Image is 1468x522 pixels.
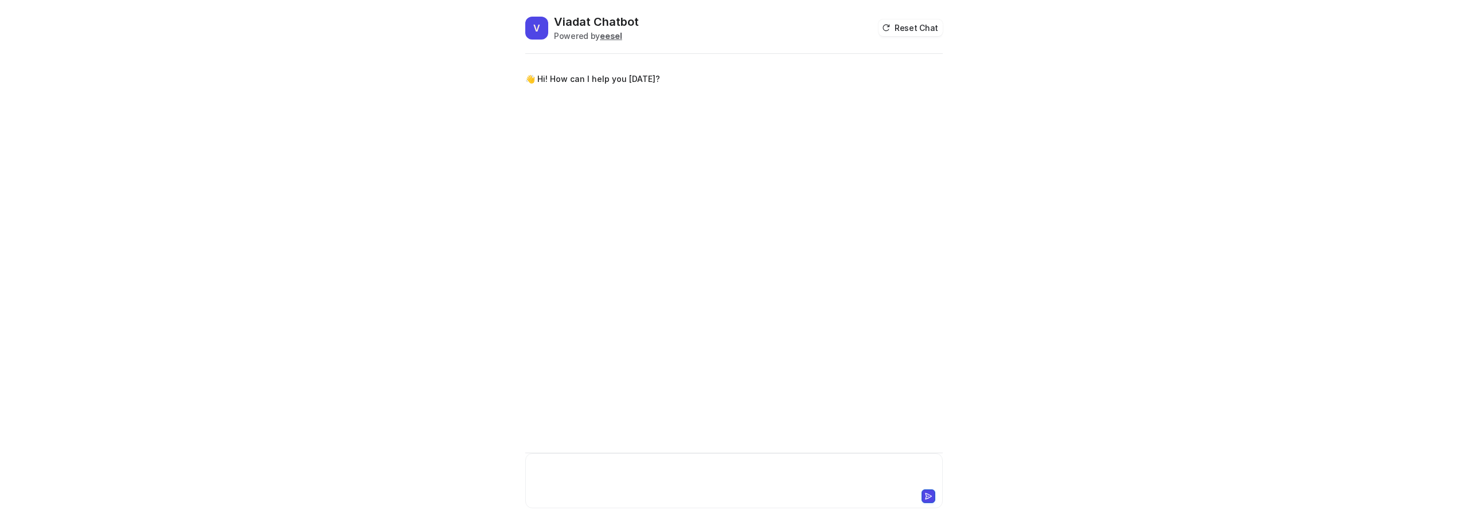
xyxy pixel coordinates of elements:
button: Reset Chat [879,19,943,36]
b: eesel [600,31,622,41]
h2: Viadat Chatbot [554,14,639,30]
p: 👋 Hi! How can I help you [DATE]? [525,72,660,86]
span: V [525,17,548,40]
div: Powered by [554,30,639,42]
